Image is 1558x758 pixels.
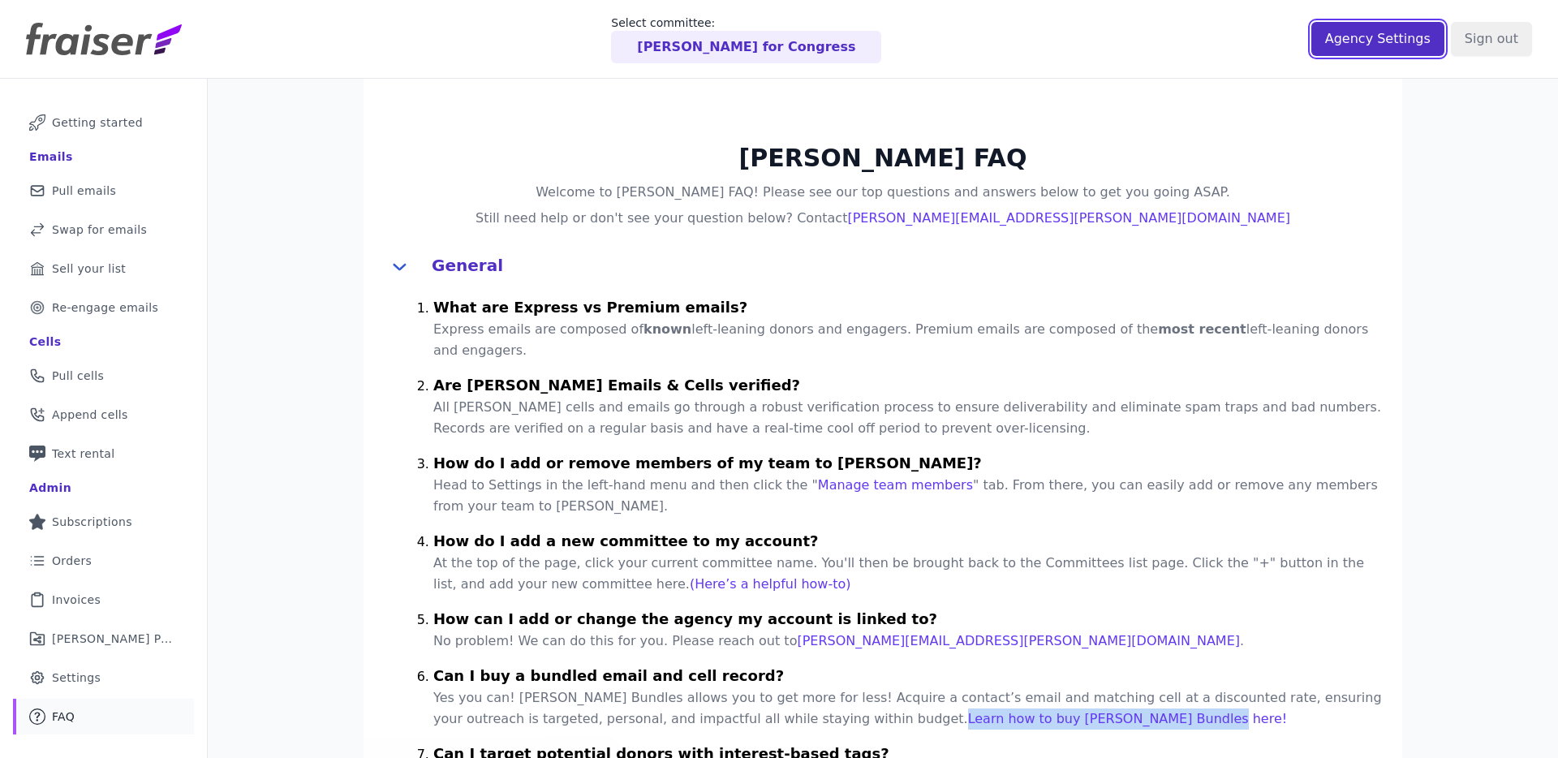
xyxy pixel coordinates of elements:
[13,105,194,140] a: Getting started
[1311,22,1444,56] input: Agency Settings
[1451,22,1532,56] input: Sign out
[364,144,1402,173] h2: [PERSON_NAME] FAQ
[52,299,158,316] span: Re-engage emails
[13,582,194,618] a: Invoices
[13,543,194,579] a: Orders
[611,15,881,63] a: Select committee: [PERSON_NAME] for Congress
[364,209,1402,228] h4: Still need help or don't see your question below? Contact
[13,504,194,540] a: Subscriptions
[797,633,1240,648] a: [PERSON_NAME][EMAIL_ADDRESS][PERSON_NAME][DOMAIN_NAME]
[52,708,75,725] span: FAQ
[13,358,194,394] a: Pull cells
[52,553,92,569] span: Orders
[433,371,1383,397] h4: Are [PERSON_NAME] Emails & Cells verified?
[52,222,147,238] span: Swap for emails
[433,687,1383,730] p: Yes you can! [PERSON_NAME] Bundles allows you to get more for less! Acquire a contact’s email and...
[433,397,1383,439] p: All [PERSON_NAME] cells and emails go through a robust verification process to ensure deliverabil...
[433,293,1383,319] h4: What are Express vs Premium emails?
[433,661,1383,687] h4: Can I buy a bundled email and cell record?
[818,477,973,493] a: Manage team members
[643,321,691,337] strong: known
[52,631,174,647] span: [PERSON_NAME] Performance
[52,183,116,199] span: Pull emails
[52,261,126,277] span: Sell your list
[52,368,104,384] span: Pull cells
[383,251,1383,283] button: General
[433,631,1383,652] p: No problem! We can do this for you. Please reach out to .
[13,212,194,248] a: Swap for emails
[13,621,194,657] a: [PERSON_NAME] Performance
[637,37,855,57] p: [PERSON_NAME] for Congress
[13,290,194,325] a: Re-engage emails
[13,660,194,696] a: Settings
[29,149,73,165] div: Emails
[13,397,194,433] a: Append cells
[433,449,1383,475] h4: How do I add or remove members of my team to [PERSON_NAME]?
[52,592,101,608] span: Invoices
[690,576,851,592] a: (Here’s a helpful how-to)
[13,436,194,472] a: Text rental
[29,480,71,496] div: Admin
[433,475,1383,517] p: Head to Settings in the left-hand menu and then click the " " tab. From there, you can easily add...
[52,670,101,686] span: Settings
[1158,321,1246,337] strong: most recent
[13,173,194,209] a: Pull emails
[52,446,115,462] span: Text rental
[847,210,1290,226] a: [PERSON_NAME][EMAIL_ADDRESS][PERSON_NAME][DOMAIN_NAME]
[29,334,61,350] div: Cells
[52,514,132,530] span: Subscriptions
[433,553,1383,595] p: At the top of the page, click your current committee name. You'll then be brought back to the Com...
[13,251,194,286] a: Sell your list
[13,699,194,734] a: FAQ
[433,319,1383,361] p: Express emails are composed of left-leaning donors and engagers. Premium emails are composed of t...
[968,711,1288,726] a: Learn how to buy [PERSON_NAME] Bundles here!
[52,407,128,423] span: Append cells
[26,23,182,55] img: Fraiser Logo
[52,114,143,131] span: Getting started
[433,527,1383,553] h4: How do I add a new committee to my account?
[364,183,1402,202] h4: Welcome to [PERSON_NAME] FAQ! Please see our top questions and answers below to get you going ASAP.
[611,15,881,31] p: Select committee:
[433,605,1383,631] h4: How can I add or change the agency my account is linked to?
[432,251,1383,277] h4: General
